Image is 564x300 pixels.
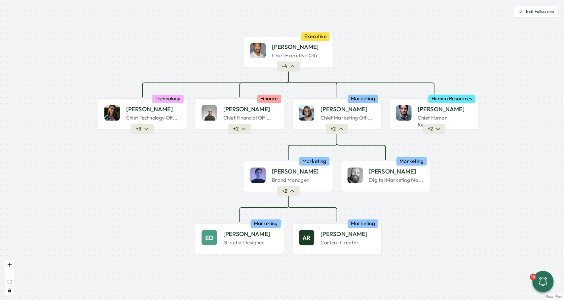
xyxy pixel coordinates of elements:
p: [PERSON_NAME] [320,230,367,238]
span: AR [302,233,311,242]
span: + 4 [282,63,287,70]
div: 16 [530,274,536,280]
p: [PERSON_NAME] [223,105,270,114]
span: + 2 [428,125,433,132]
div: Marketing [299,157,329,165]
p: Chief Marketing Offi... [320,115,372,122]
p: Brand Manager [272,177,309,184]
img: Jack White [347,168,363,183]
button: +2 [423,124,445,134]
p: Digital Marketing Ma... [369,177,423,184]
div: Marketing [396,157,427,165]
div: Executive [301,32,329,40]
button: +2 [228,124,251,134]
span: + 2 [282,188,287,195]
img: Ivy Thomas [250,168,266,183]
p: Chief Executive Offi... [272,52,322,59]
button: +2 [325,124,348,134]
button: 16 [532,271,553,292]
div: Alice Brown[PERSON_NAME]Chief Marketing Offi...Marketing+2 [292,98,382,129]
img: Alice Brown [299,105,314,121]
img: Charlie Wilson [396,105,411,121]
span: ED [205,233,213,242]
div: ED[PERSON_NAME]Graphic DesignerMarketing [195,223,284,254]
div: Human Resources [428,95,475,103]
span: + 2 [233,125,238,132]
div: Marketing [348,219,378,227]
button: +3 [131,124,154,134]
div: Marketing [348,95,378,103]
div: John Doe[PERSON_NAME]Chief Executive Offi...Executive+4 [244,36,333,67]
p: [PERSON_NAME] [272,168,319,176]
button: +2 [277,186,299,196]
p: Graphic Designer [223,239,264,246]
p: [PERSON_NAME] [320,105,367,114]
span: + 2 [330,125,335,132]
p: Content Creator [320,239,358,246]
div: Ivy Thomas[PERSON_NAME]Brand ManagerMarketing+2 [244,161,333,192]
div: AR[PERSON_NAME]Content CreatorMarketing [292,223,382,254]
span: + 3 [136,125,141,132]
p: Chief Financial Offi... [223,115,271,122]
div: Bob Johnson[PERSON_NAME]Chief Financial Offi...Finance+2 [195,98,284,129]
p: Chief Technology Off... [126,115,177,122]
p: [PERSON_NAME] [272,43,319,51]
p: [PERSON_NAME] [223,230,270,238]
div: Charlie Wilson[PERSON_NAME]Chief Human Resource...Human Resources+2 [389,98,479,129]
p: Chief Human Resource... [418,115,472,128]
div: Marketing [250,219,281,227]
img: Bob Johnson [202,105,217,121]
img: John Doe [250,43,266,58]
p: [PERSON_NAME] [369,168,416,176]
p: [PERSON_NAME] [126,105,173,114]
div: Jack White[PERSON_NAME]Digital Marketing Ma...Marketing [341,161,430,192]
button: +4 [277,62,300,72]
div: Technology [152,95,183,103]
div: [PERSON_NAME]Chief Technology Off...Technology+3 [98,98,187,129]
div: Finance [257,95,281,103]
p: [PERSON_NAME] [418,105,464,114]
